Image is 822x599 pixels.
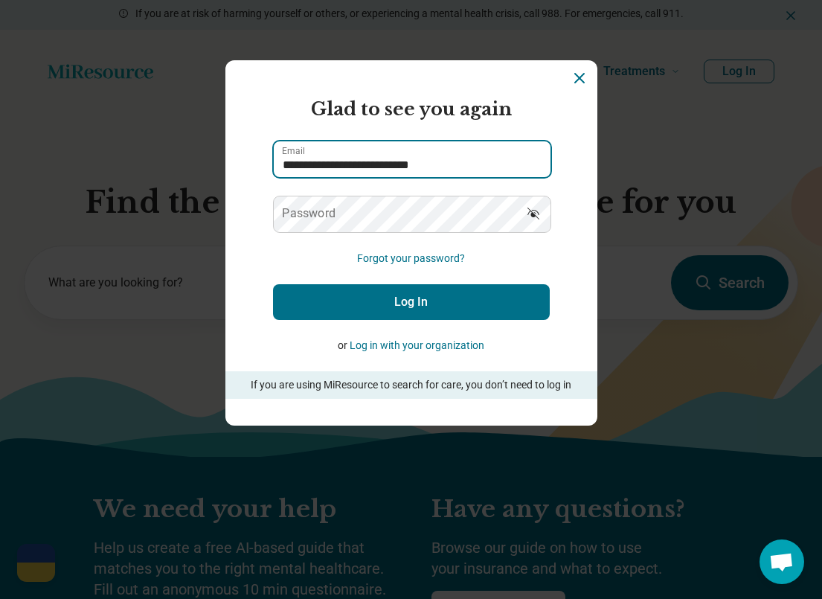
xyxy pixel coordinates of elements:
[273,338,550,353] p: or
[517,196,550,231] button: Show password
[273,96,550,123] h2: Glad to see you again
[357,251,465,266] button: Forgot your password?
[282,208,335,220] label: Password
[350,338,484,353] button: Log in with your organization
[273,284,550,320] button: Log In
[282,147,305,156] label: Email
[225,60,597,426] section: Login Dialog
[246,377,577,393] p: If you are using MiResource to search for care, you don’t need to log in
[571,69,588,87] button: Dismiss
